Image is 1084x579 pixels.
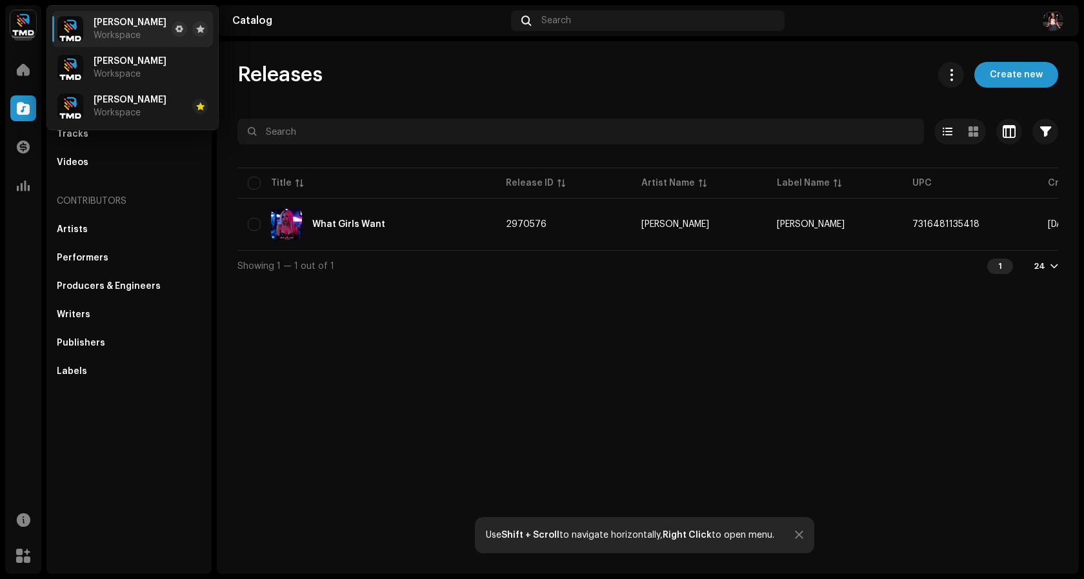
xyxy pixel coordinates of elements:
re-m-nav-item: Publishers [52,330,206,356]
div: Artist Name [641,177,695,190]
span: Showing 1 — 1 out of 1 [237,262,334,271]
re-m-nav-item: Labels [52,358,206,384]
div: What Girls Want [312,220,385,229]
re-m-nav-item: Artists [52,217,206,242]
span: Lyla Vox [94,17,166,28]
span: Jennie Marph [94,56,166,66]
div: Videos [57,157,88,168]
div: Label Name [777,177,830,190]
input: Search [237,119,924,144]
re-m-nav-item: Tracks [52,121,206,147]
img: 622bc8f8-b98b-49b5-8c6c-3a84fb01c0a0 [10,10,36,36]
strong: Right Click [663,531,712,540]
div: Publishers [57,338,105,348]
div: 1 [987,259,1013,274]
span: 7316481135418 [912,220,979,229]
div: Writers [57,309,90,320]
div: Artists [57,224,88,235]
span: Lyla Vox [641,220,756,229]
strong: Shift + Scroll [501,531,559,540]
re-m-nav-item: Producers & Engineers [52,273,206,299]
re-a-nav-header: Contributors [52,186,206,217]
span: Workspace [94,30,141,41]
img: 622bc8f8-b98b-49b5-8c6c-3a84fb01c0a0 [57,93,83,119]
div: Producers & Engineers [57,281,161,291]
div: Release ID [506,177,554,190]
div: [PERSON_NAME] [641,220,709,229]
div: Use to navigate horizontally, to open menu. [486,530,774,540]
img: 40832b3e-4d76-4046-853c-b17ba46d608b [1043,10,1063,31]
span: Releases [237,62,323,88]
span: Lux Kate [94,95,166,105]
span: 2970576 [506,220,547,229]
span: Lyla Vox [777,220,845,229]
div: Catalog [232,15,506,26]
re-m-nav-item: Performers [52,245,206,271]
div: Tracks [57,129,88,139]
div: Title [271,177,292,190]
span: Workspace [94,108,141,118]
re-m-nav-item: Writers [52,302,206,328]
img: 5bb267e0-b7ef-41e3-8931-06dbec3ca31c [271,209,302,240]
div: Performers [57,253,108,263]
button: Create new [974,62,1058,88]
div: Labels [57,366,87,377]
re-m-nav-item: Videos [52,150,206,175]
span: Create new [990,62,1043,88]
div: 24 [1034,261,1045,271]
span: Search [541,15,571,26]
span: Workspace [94,69,141,79]
img: 622bc8f8-b98b-49b5-8c6c-3a84fb01c0a0 [57,55,83,81]
img: 622bc8f8-b98b-49b5-8c6c-3a84fb01c0a0 [57,16,83,42]
span: Aug 7, 2025 [1048,220,1075,229]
